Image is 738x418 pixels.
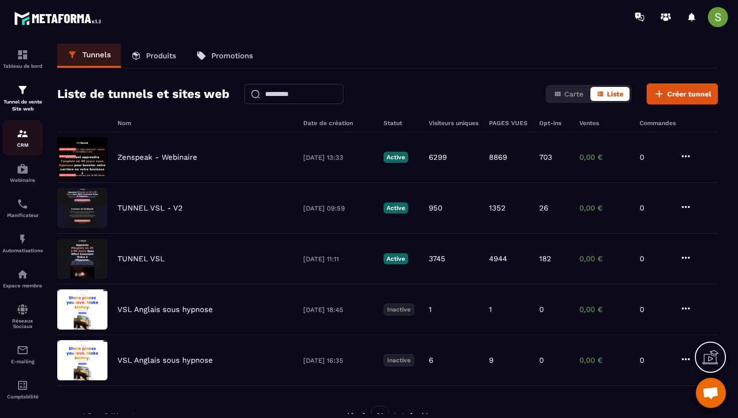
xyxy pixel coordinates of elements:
[3,41,43,76] a: formationformationTableau de bord
[303,154,374,161] p: [DATE] 13:33
[57,44,121,68] a: Tunnels
[489,254,507,263] p: 4944
[429,305,432,314] p: 1
[607,90,624,98] span: Liste
[384,152,408,163] p: Active
[17,49,29,61] img: formation
[57,340,107,380] img: image
[17,233,29,245] img: automations
[303,255,374,263] p: [DATE] 11:11
[3,155,43,190] a: automationsautomationsWebinaire
[17,128,29,140] img: formation
[640,203,670,213] p: 0
[3,63,43,69] p: Tableau de bord
[186,44,263,68] a: Promotions
[640,153,670,162] p: 0
[303,357,374,364] p: [DATE] 16:35
[640,120,676,127] h6: Commandes
[489,356,494,365] p: 9
[3,76,43,120] a: formationformationTunnel de vente Site web
[17,344,29,356] img: email
[384,303,414,316] p: Inactive
[3,98,43,113] p: Tunnel de vente Site web
[489,305,492,314] p: 1
[579,305,630,314] p: 0,00 €
[539,120,569,127] h6: Opt-ins
[429,120,479,127] h6: Visiteurs uniques
[384,202,408,214] p: Active
[117,305,213,314] p: VSL Anglais sous hypnose
[3,190,43,226] a: schedulerschedulerPlanificateur
[384,120,419,127] h6: Statut
[57,239,107,279] img: image
[14,9,104,28] img: logo
[117,203,183,213] p: TUNNEL VSL - V2
[211,51,253,60] p: Promotions
[539,254,551,263] p: 182
[429,254,445,263] p: 3745
[640,305,670,314] p: 0
[57,188,107,228] img: image
[17,163,29,175] img: automations
[3,226,43,261] a: automationsautomationsAutomatisations
[303,306,374,313] p: [DATE] 18:45
[3,394,43,399] p: Comptabilité
[117,120,293,127] h6: Nom
[17,198,29,210] img: scheduler
[429,356,433,365] p: 6
[539,203,548,213] p: 26
[3,213,43,218] p: Planificateur
[647,83,718,104] button: Créer tunnel
[489,203,506,213] p: 1352
[3,120,43,155] a: formationformationCRM
[3,261,43,296] a: automationsautomationsEspace membre
[3,359,43,364] p: E-mailing
[3,318,43,329] p: Réseaux Sociaux
[82,50,111,59] p: Tunnels
[579,254,630,263] p: 0,00 €
[17,303,29,316] img: social-network
[17,84,29,96] img: formation
[579,203,630,213] p: 0,00 €
[3,142,43,148] p: CRM
[539,356,544,365] p: 0
[57,289,107,330] img: image
[3,372,43,407] a: accountantaccountantComptabilité
[489,120,529,127] h6: PAGES VUES
[57,137,107,177] img: image
[117,356,213,365] p: VSL Anglais sous hypnose
[539,153,552,162] p: 703
[696,378,726,408] div: Ouvrir le chat
[117,153,197,162] p: Zenspeak - Webinaire
[57,84,229,104] h2: Liste de tunnels et sites web
[17,268,29,280] img: automations
[3,177,43,183] p: Webinaire
[384,354,414,366] p: Inactive
[590,87,630,101] button: Liste
[3,248,43,253] p: Automatisations
[3,337,43,372] a: emailemailE-mailing
[667,89,711,99] span: Créer tunnel
[429,153,447,162] p: 6299
[3,296,43,337] a: social-networksocial-networkRéseaux Sociaux
[548,87,589,101] button: Carte
[640,254,670,263] p: 0
[121,44,186,68] a: Produits
[640,356,670,365] p: 0
[303,204,374,212] p: [DATE] 09:59
[489,153,507,162] p: 8869
[579,356,630,365] p: 0,00 €
[579,153,630,162] p: 0,00 €
[146,51,176,60] p: Produits
[384,253,408,264] p: Active
[17,379,29,391] img: accountant
[564,90,583,98] span: Carte
[579,120,630,127] h6: Ventes
[3,283,43,288] p: Espace membre
[539,305,544,314] p: 0
[429,203,442,213] p: 950
[303,120,374,127] h6: Date de création
[117,254,165,263] p: TUNNEL VSL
